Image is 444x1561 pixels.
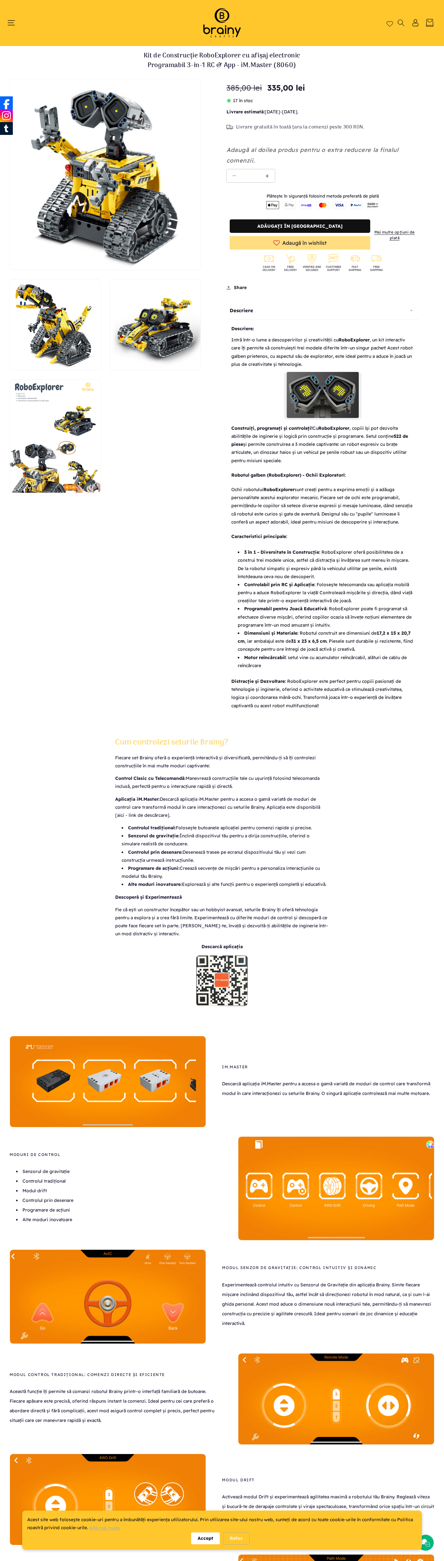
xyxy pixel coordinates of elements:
p: Descarcă aplicația iM.Master pentru a accesa o gamă variată de moduri de control care transformă ... [115,795,329,820]
strong: Distracție și Dezvoltare [231,678,285,684]
strong: Programabil pentru Joacă Educativă [244,606,327,612]
div: Acest site web folosește cookie-uri pentru a îmbunătăți experiența utilizatorului. Prin utilizare... [27,1516,417,1532]
summary: Căutați [397,19,405,26]
li: : RoboExplorer poate fi programat să efectueze diverse mișcări, oferind copiilor ocazia să învețe... [238,605,414,629]
div: Descriere [226,301,419,320]
p: Experimentează controlul intuitiv cu Senzorul de Gravitație din aplicația Brainy. Simte fiecare m... [222,1280,434,1328]
p: Cu , copiii își pot dezvolta abilitățile de inginerie și logică prin construcție și programare. S... [231,421,414,468]
strong: Descarcă aplicația [201,944,243,949]
p: : [231,468,414,482]
media-gallery: Vizualizatorul galeriei [10,79,201,493]
strong: RoboExplorer [338,337,370,343]
li: Alte moduri inovatoare [16,1215,73,1224]
li: Folosește butoanele aplicației pentru comenzi rapide și precise. [122,824,329,832]
strong: Control Clasic cu Telecomandă: [115,775,186,781]
b: Descriere: [231,326,254,331]
strong: Controlul tradițional: [128,825,176,831]
li: Explorează și alte funcții pentru o experiență completă și educativă. [122,880,329,888]
img: Chat icon [421,1538,431,1548]
li: : Folosește telecomanda sau aplicația mobilă pentru a aduce RoboExplorer la viață! Controlează mi... [238,581,414,605]
strong: Senzorul de gravitație: [128,833,180,839]
strong: Alte moduri inovatoare: [128,881,182,887]
h2: Cum controlezi seturile Brainy? [115,737,329,747]
p: Moduri de control [10,1152,60,1157]
img: Brainy Crafts [195,6,249,39]
p: Fie că ești un constructor începător sau un hobbyist avansat, seturile Brainy îți oferă tehnologi... [115,906,329,938]
summary: Share [226,281,247,295]
p: Activează modul Drift și experimentează agilitatea maximă a robotului tău Brainy. Reglează viteza... [222,1492,434,1521]
p: Descarcă aplicația iM.Master pentru a accesa o gamă variată de moduri de control care transformă ... [222,1079,434,1098]
li: : setul vine cu acumulator reîncărcabil, alături de cablu de reîncărcare [238,654,414,670]
p: IM.Master [222,1065,248,1069]
strong: RoboExplorer [318,425,349,431]
em: Adaugă al doilea produs pentru o extra reducere la finalul comenzii. [226,146,399,164]
strong: Descoperă și Experimentează [115,894,182,900]
strong: Construiți, programați și controlați! [231,425,312,431]
span: Adaugă în wishlist [282,240,327,246]
strong: 3 în 1 - Diversitate în Construcție [244,549,319,555]
strong: 31 x 23 x 6,5 cm [291,638,327,644]
li: Senzorul de gravitație [16,1167,73,1176]
span: [DATE] [265,109,280,115]
small: Plătește în siguranță folosind metoda preferată de plată [267,193,379,198]
li: Desenează trasee pe ecranul dispozitivului tău și vezi cum construcția urmează instrucțiunile. [122,848,329,864]
p: : RoboExplorer este perfect pentru copiii pasionați de tehnologie și inginerie, oferind o activit... [231,674,414,713]
strong: RoboExplorer [263,487,295,492]
li: : RoboExplorer oferă posibilitatea de a construi trei modele unice, astfel că distracția și învăț... [238,548,414,581]
li: Programare de acțiuni [16,1205,73,1215]
li: Creează secvențe de mișcări pentru a personaliza interacțiunile cu modelul tău Brainy. [122,864,329,880]
li: Controlul tradițional [16,1176,73,1186]
h1: Kit de Construcție RoboExplorer cu afișaj electronic Programabil 3-in-1 RC & App - iM.Master (8060) [126,51,318,70]
summary: Meniu [10,19,18,26]
button: Adăugați în [GEOGRAPHIC_DATA] [230,219,370,233]
p: : [231,529,414,544]
li: : Robotul construit are dimensiuni de , iar ambalajul este de . Piesele sunt durabile și rezisten... [238,629,414,654]
strong: Aplicația iM.Master: [115,796,160,802]
img: Kit de Construcție RoboExplorer cu afișaj electronic Programabil 3-in-1 RC & App - iM.Master (8060) [284,372,362,420]
p: : - . [226,108,419,116]
p: 17 în stoc [226,97,419,105]
strong: Dimensiuni și Materiale [244,630,297,636]
p: Fiecare set Brainy oferă o experiență interactivă și diversificată, permitându-ți să îți controle... [115,754,329,770]
span: Livrare gratuită în toată țara la comenzi peste 300 RON. [236,124,365,131]
a: Află mai multe [89,1525,120,1531]
p: Modul Control Tradițional: Comenzi Directe și Eficiente [10,1372,165,1377]
b: Livrare estimată [226,109,264,115]
p: Această funcție îți permite să comanzi robotul Brainy printr-o interfață familiară de butoane. Fi... [10,1387,222,1425]
a: Wishlist page link [387,20,393,26]
strong: Controlabil prin RC și Aplicație [244,582,314,587]
span: [DATE] [282,109,297,115]
p: Modul Senzor de Gravitație: Control Intuitiv și Dinamic [222,1266,376,1270]
strong: Programare de acțiuni: [128,865,180,871]
li: Controlul prin desenare [16,1195,73,1205]
strong: Caracteristici principale [231,534,286,539]
li: Modul drift [16,1186,73,1195]
div: Accept [191,1532,220,1544]
strong: Controlul prin desenare: [128,849,183,855]
span: Adăugați în [GEOGRAPHIC_DATA] [257,224,343,229]
span: 335,00 lei [267,82,305,93]
div: Refuz [223,1532,250,1545]
p: Ochii robotului sunt creați pentru a exprima emoții și a adăuga personalitate acestui explorator ... [231,482,414,529]
li: Înclină dispozitivul tău pentru a dirija construcțiile, oferind o simulare realistă de conducere. [122,832,329,848]
p: Manevrează construcțiile tale cu ușurință folosind telecomanda inclusă, perfectă pentru o interac... [115,774,329,790]
strong: Motor reîncărcabil [244,655,286,660]
s: 385,00 lei [226,82,262,93]
p: Intră într-o lume a descoperirilor și creativității cu , un kit interactiv care îți permite să co... [231,333,414,372]
strong: Robotul galben (RoboExplorer) - Ochii Exploratori [231,472,345,478]
p: Modul Drift [222,1478,255,1482]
